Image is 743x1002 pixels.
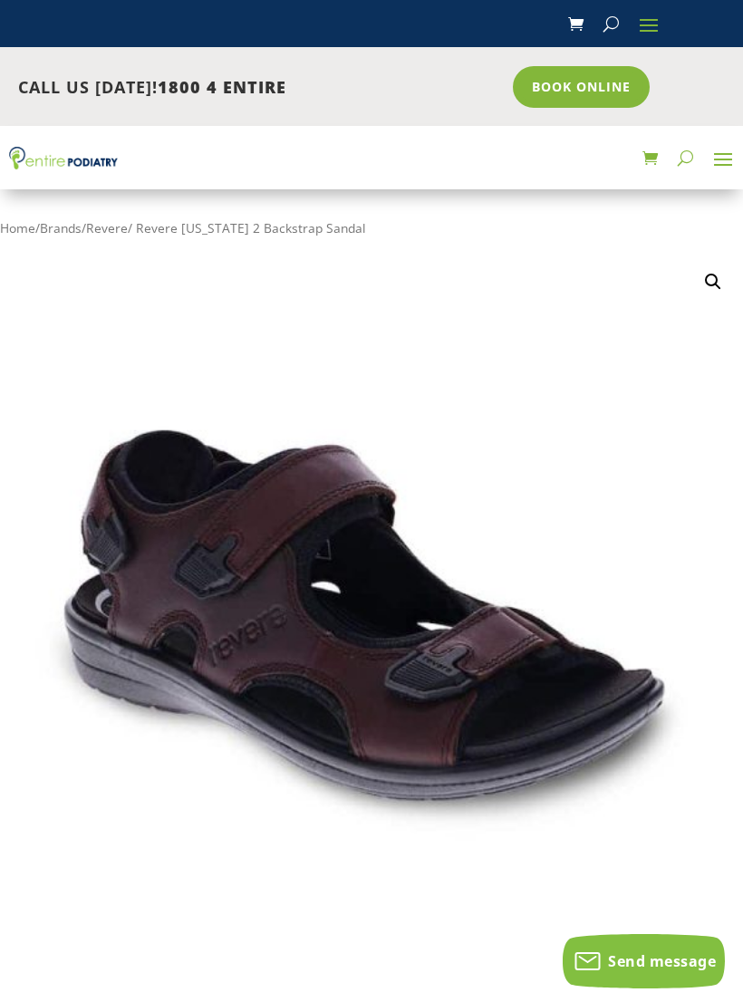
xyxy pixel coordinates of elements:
button: Send message [563,934,725,988]
span: Send message [608,951,716,971]
p: CALL US [DATE]! [18,76,500,100]
span: 1800 4 ENTIRE [158,76,286,98]
a: Brands [40,219,82,236]
a: Revere [86,219,128,236]
a: Book Online [513,66,650,108]
a: View full-screen image gallery [697,265,729,298]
